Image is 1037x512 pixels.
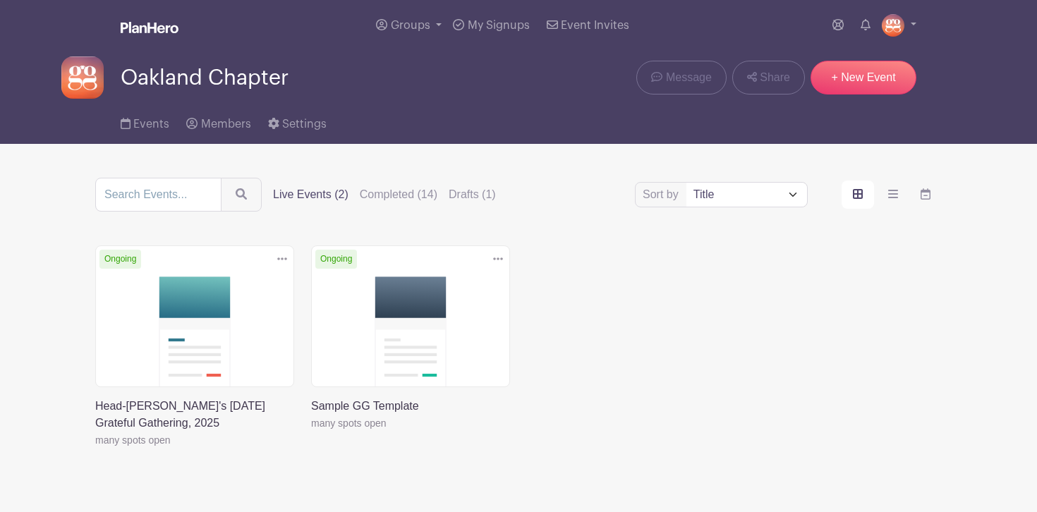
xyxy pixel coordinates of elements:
[268,99,327,144] a: Settings
[666,69,712,86] span: Message
[842,181,942,209] div: order and view
[449,186,496,203] label: Drafts (1)
[61,56,104,99] img: gg-logo-planhero-final.png
[636,61,726,95] a: Message
[391,20,430,31] span: Groups
[360,186,437,203] label: Completed (14)
[121,66,289,90] span: Oakland Chapter
[561,20,629,31] span: Event Invites
[133,118,169,130] span: Events
[732,61,805,95] a: Share
[121,22,178,33] img: logo_white-6c42ec7e38ccf1d336a20a19083b03d10ae64f83f12c07503d8b9e83406b4c7d.svg
[760,69,790,86] span: Share
[273,186,496,203] div: filters
[468,20,530,31] span: My Signups
[811,61,916,95] a: + New Event
[186,99,250,144] a: Members
[882,14,904,37] img: gg-logo-planhero-final.png
[282,118,327,130] span: Settings
[273,186,348,203] label: Live Events (2)
[201,118,251,130] span: Members
[121,99,169,144] a: Events
[643,186,683,203] label: Sort by
[95,178,222,212] input: Search Events...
